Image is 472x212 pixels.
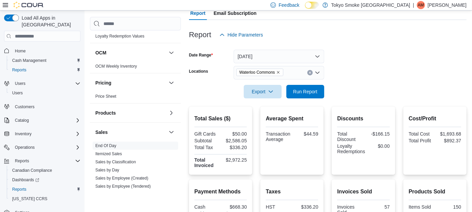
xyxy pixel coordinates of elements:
[12,157,80,165] span: Reports
[365,204,390,210] div: 57
[413,1,414,9] p: |
[9,176,42,184] a: Dashboards
[12,102,80,111] span: Customers
[222,145,247,150] div: $336.20
[189,69,208,74] label: Locations
[266,131,291,142] div: Transaction Average
[95,49,166,56] button: OCM
[337,131,362,142] div: Total Discount
[1,116,83,125] button: Catalog
[305,2,319,9] input: Dark Mode
[12,143,38,151] button: Operations
[167,79,175,87] button: Pricing
[95,151,122,157] span: Itemized Sales
[266,188,318,196] h2: Taxes
[12,116,31,124] button: Catalog
[14,2,44,8] img: Cova
[95,79,111,86] h3: Pricing
[315,70,320,75] button: Open list of options
[194,188,247,196] h2: Payment Methods
[293,204,318,210] div: $336.20
[194,115,247,123] h2: Total Sales ($)
[222,157,247,163] div: $2,972.25
[95,34,144,39] a: Loyalty Redemption Values
[12,79,28,88] button: Users
[9,56,80,65] span: Cash Management
[90,24,181,43] div: Loyalty
[15,145,35,150] span: Operations
[95,184,151,189] span: Sales by Employee (Tendered)
[12,177,39,183] span: Dashboards
[15,81,25,86] span: Users
[9,185,29,193] a: Reports
[9,66,80,74] span: Reports
[12,67,26,73] span: Reports
[95,175,148,181] span: Sales by Employee (Created)
[95,151,122,156] a: Itemized Sales
[12,116,80,124] span: Catalog
[12,90,23,96] span: Users
[12,79,80,88] span: Users
[15,48,26,54] span: Home
[9,195,50,203] a: [US_STATE] CCRS
[15,158,29,164] span: Reports
[222,204,247,210] div: $668.30
[12,46,80,55] span: Home
[95,143,116,148] a: End Of Day
[418,1,424,9] span: AM
[293,131,318,137] div: $44.59
[12,103,37,111] a: Customers
[12,157,32,165] button: Reports
[9,185,80,193] span: Reports
[7,194,83,204] button: [US_STATE] CCRS
[409,115,461,123] h2: Cost/Profit
[9,89,80,97] span: Users
[95,64,137,69] span: OCM Weekly Inventory
[167,49,175,57] button: OCM
[9,66,29,74] a: Reports
[1,156,83,166] button: Reports
[194,157,214,168] strong: Total Invoiced
[222,131,247,137] div: $50.00
[307,70,313,75] button: Clear input
[95,49,107,56] h3: OCM
[236,69,283,76] span: Waterloo Commons
[1,46,83,55] button: Home
[194,145,219,150] div: Total Tax
[95,110,116,116] h3: Products
[95,167,119,173] span: Sales by Day
[95,94,116,99] span: Price Sheet
[167,109,175,117] button: Products
[266,115,318,123] h2: Average Spent
[15,104,34,110] span: Customers
[337,188,390,196] h2: Invoices Sold
[167,128,175,136] button: Sales
[15,131,31,137] span: Inventory
[239,69,275,76] span: Waterloo Commons
[436,138,461,143] div: $892.37
[331,1,410,9] p: Tokyo Smoke [GEOGRAPHIC_DATA]
[189,31,211,39] h3: Report
[276,70,280,74] button: Remove Waterloo Commons from selection in this group
[95,176,148,181] a: Sales by Employee (Created)
[19,15,80,28] span: Load All Apps in [GEOGRAPHIC_DATA]
[337,115,390,123] h2: Discounts
[9,166,55,174] a: Canadian Compliance
[9,89,25,97] a: Users
[293,88,317,95] span: Run Report
[417,1,425,9] div: Alex Main
[95,160,136,164] a: Sales by Classification
[409,204,434,210] div: Items Sold
[15,118,29,123] span: Catalog
[12,47,28,55] a: Home
[409,138,434,143] div: Total Profit
[95,79,166,86] button: Pricing
[194,204,219,210] div: Cash
[12,168,52,173] span: Canadian Compliance
[1,143,83,152] button: Operations
[95,129,108,136] h3: Sales
[90,62,181,73] div: OCM
[217,28,266,42] button: Hide Parameters
[1,79,83,88] button: Users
